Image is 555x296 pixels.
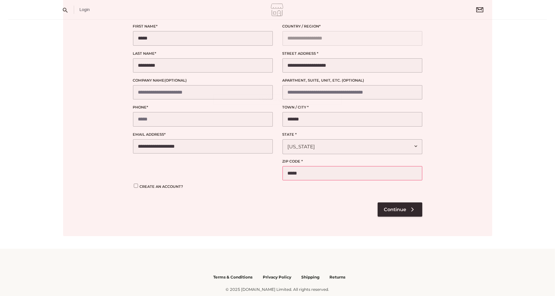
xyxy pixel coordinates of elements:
[213,94,342,105] div: Updating cart...
[214,275,253,279] span: Terms & Conditions
[263,273,291,280] a: Privacy Policy
[63,286,492,293] div: © 2025 [DOMAIN_NAME] Limited. All rights reserved.
[329,275,345,279] span: Returns
[301,273,319,280] a: Shipping
[329,273,345,280] a: Returns
[301,275,319,279] span: Shipping
[214,273,253,280] a: Terms & Conditions
[263,275,291,279] span: Privacy Policy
